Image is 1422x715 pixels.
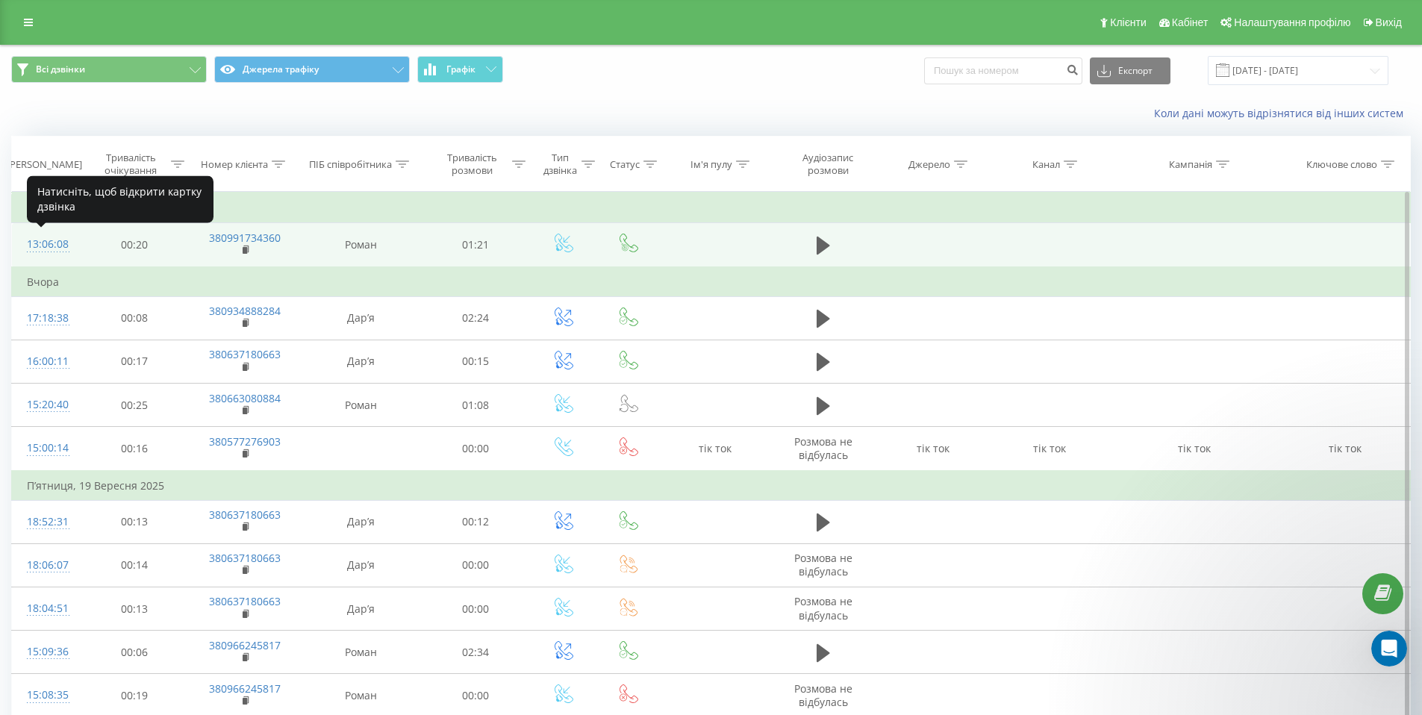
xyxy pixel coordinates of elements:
input: Пошук за номером [924,57,1082,84]
div: Тип дзвінка [543,152,578,177]
iframe: Intercom live chat [1371,631,1407,666]
button: Всі дзвінки [11,56,207,83]
td: Роман [301,631,422,674]
button: Джерела трафіку [214,56,410,83]
td: 00:13 [81,587,189,631]
a: 380966245817 [209,638,281,652]
span: Налаштування профілю [1234,16,1350,28]
td: 00:20 [81,223,189,267]
td: 02:34 [422,631,530,674]
td: 00:00 [422,587,530,631]
td: 00:06 [81,631,189,674]
td: тік ток [991,427,1108,471]
div: Натисніть, щоб відкрити картку дзвінка [27,175,213,222]
a: 380991734360 [209,231,281,245]
td: 00:08 [81,296,189,340]
td: 00:15 [422,340,530,383]
td: тік ток [659,427,771,471]
span: Кабінет [1172,16,1209,28]
span: Клієнти [1110,16,1147,28]
button: Експорт [1090,57,1170,84]
div: ПІБ співробітника [309,158,392,171]
td: 00:17 [81,340,189,383]
td: 02:24 [422,296,530,340]
td: тік ток [875,427,991,471]
td: Роман [301,384,422,427]
td: Вчора [12,267,1411,297]
div: Аудіозапис розмови [785,152,871,177]
span: Розмова не відбулась [794,681,852,709]
div: 15:09:36 [27,637,66,666]
div: Ім'я пулу [690,158,732,171]
td: 00:16 [81,427,189,471]
div: Канал [1032,158,1060,171]
div: Статус [610,158,640,171]
a: 380934888284 [209,304,281,318]
div: Тривалість очікування [94,152,168,177]
div: 17:18:38 [27,304,66,333]
td: Дарʼя [301,500,422,543]
a: 380637180663 [209,551,281,565]
a: 380966245817 [209,681,281,696]
a: 380637180663 [209,347,281,361]
td: 00:12 [422,500,530,543]
td: Дарʼя [301,296,422,340]
div: 18:06:07 [27,551,66,580]
td: 00:00 [422,427,530,471]
td: 00:14 [81,543,189,587]
td: Роман [301,223,422,267]
td: 00:00 [422,543,530,587]
a: 380577276903 [209,434,281,449]
div: 16:00:11 [27,347,66,376]
span: Розмова не відбулась [794,551,852,578]
a: 380637180663 [209,508,281,522]
td: Сьогодні [12,193,1411,223]
td: Дарʼя [301,587,422,631]
td: П’ятниця, 19 Вересня 2025 [12,471,1411,501]
td: Дарʼя [301,543,422,587]
td: Дарʼя [301,340,422,383]
div: 15:00:14 [27,434,66,463]
td: 01:08 [422,384,530,427]
div: 18:04:51 [27,594,66,623]
span: Вихід [1376,16,1402,28]
div: 13:06:08 [27,230,66,259]
span: Графік [446,64,475,75]
a: Коли дані можуть відрізнятися вiд інших систем [1154,106,1411,120]
div: Джерело [908,158,950,171]
td: 00:13 [81,500,189,543]
td: тік ток [1280,427,1410,471]
div: [PERSON_NAME] [7,158,82,171]
div: Тривалість розмови [435,152,509,177]
td: 01:21 [422,223,530,267]
div: Номер клієнта [201,158,268,171]
span: Розмова не відбулась [794,434,852,462]
a: 380637180663 [209,594,281,608]
div: Кампанія [1169,158,1212,171]
div: 18:52:31 [27,508,66,537]
button: Графік [417,56,503,83]
div: 15:20:40 [27,390,66,419]
td: 00:25 [81,384,189,427]
div: Ключове слово [1306,158,1377,171]
td: тік ток [1108,427,1280,471]
a: 380663080884 [209,391,281,405]
span: Розмова не відбулась [794,594,852,622]
div: 15:08:35 [27,681,66,710]
span: Всі дзвінки [36,63,85,75]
